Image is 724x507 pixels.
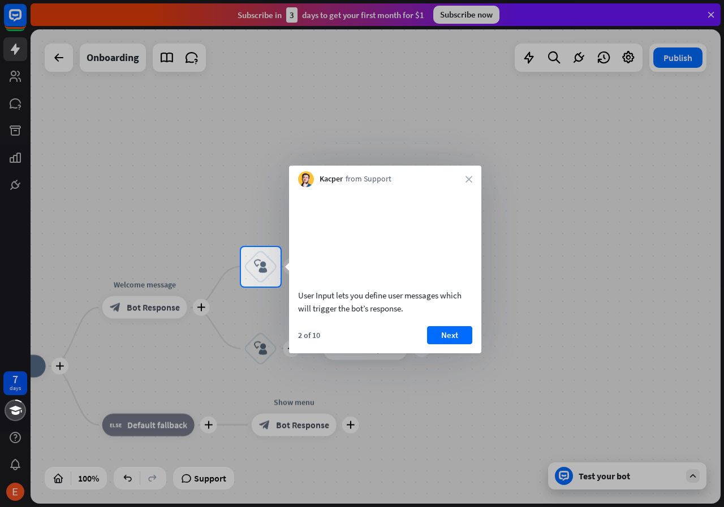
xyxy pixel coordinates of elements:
[320,174,343,185] span: Kacper
[427,326,472,344] button: Next
[346,174,391,185] span: from Support
[298,330,320,340] div: 2 of 10
[466,176,472,183] i: close
[9,5,43,38] button: Open LiveChat chat widget
[298,289,472,315] div: User Input lets you define user messages which will trigger the bot’s response.
[254,260,268,274] i: block_user_input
